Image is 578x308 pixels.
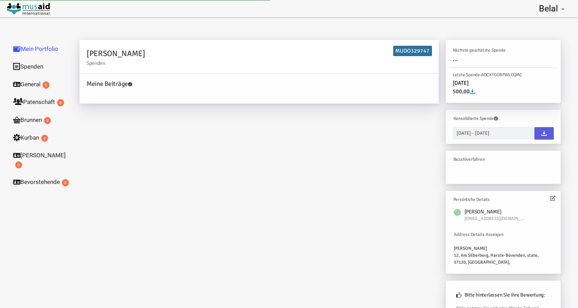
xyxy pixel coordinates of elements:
h6: Bitte hinterlassen Sie ihre Bewertung: [456,291,551,299]
h6: Nächste geschätzte Spende [453,47,554,54]
div: Address Details Anzeigen [454,231,553,238]
span: 0 [62,179,69,186]
h6: Konsolidierte Spende [453,115,551,122]
span: Belal [539,3,558,14]
a: Patenschaft0 [7,93,76,111]
span: 0 [44,117,51,124]
span: 0 [57,99,64,106]
a: Spenden [7,58,76,76]
span: 500,00 [453,88,475,95]
img: Musaid e.V. [7,1,50,15]
div: 12, Am Silberberg, Harste-Bovenden, state, [454,252,553,259]
div: 37120, [GEOGRAPHIC_DATA], [454,259,553,266]
a: Brunnen0 [7,111,76,129]
small: Spenden [87,61,432,66]
span: 0 [15,161,22,168]
i: Sie können die benötigten Spenden als PDF auswählen,indem Sie den Datumsbereich eingeben und auf ... [494,116,498,121]
div: [PERSON_NAME] [454,245,553,252]
span: primär E-Mail [464,215,527,222]
h4: Meine Beiträge [87,79,435,89]
h6: Letzte Spende: [453,71,554,78]
h6: MUDO329747 [393,46,432,56]
span: ... [453,55,458,63]
a: [PERSON_NAME]0 [7,146,76,173]
a: Mein Portfolio [7,40,76,58]
a: Kurban0 [7,129,76,147]
a: Bevorstehende0 [7,173,76,191]
span: 2 [43,81,49,88]
span: [DATE] [453,80,469,87]
span: ADCXTGOBPWLCQMC [481,72,522,78]
i: Ihre Ursacheninformationen werden verfügbar sein,indem Sie Ihre Ursachen auswählen. Sie können de... [128,82,132,86]
a: General2 [7,75,76,93]
h2: [PERSON_NAME] [87,47,432,66]
h6: [PERSON_NAME] [464,208,553,216]
h6: Bezahlverfahren [453,156,551,163]
span: 0 [41,135,48,142]
h6: Persönliche Details [453,196,551,203]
